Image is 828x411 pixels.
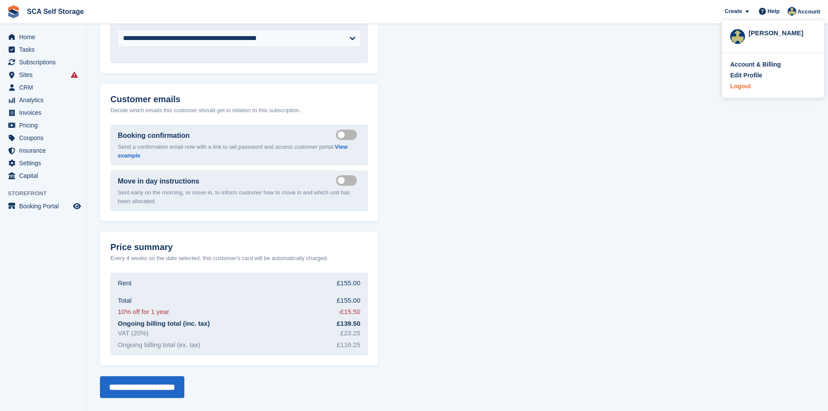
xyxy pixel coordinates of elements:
[8,189,86,198] span: Storefront
[110,106,368,115] p: Decide which emails this customer should get in relation to this subscription.
[71,71,78,78] i: Smart entry sync failures have occurred
[4,56,82,68] a: menu
[4,144,82,157] a: menu
[4,170,82,182] a: menu
[730,29,745,44] img: Bethany Bloodworth
[338,307,360,317] div: -£15.50
[110,242,368,252] h2: Price summary
[798,7,820,16] span: Account
[788,7,796,16] img: Bethany Bloodworth
[118,176,200,187] label: Move in day instructions
[337,340,360,350] div: £116.25
[118,278,132,288] div: Rent
[340,328,360,338] div: £23.25
[725,7,742,16] span: Create
[4,31,82,43] a: menu
[19,69,71,81] span: Sites
[118,319,210,329] div: Ongoing billing total (inc. tax)
[336,134,360,135] label: Send booking confirmation email
[730,71,816,80] a: Edit Profile
[4,119,82,131] a: menu
[19,200,71,212] span: Booking Portal
[730,82,751,91] div: Logout
[4,200,82,212] a: menu
[19,107,71,119] span: Invoices
[118,188,360,205] p: Sent early on the morning, or move in, to inform customer how to move in and which unit has been ...
[4,69,82,81] a: menu
[19,56,71,68] span: Subscriptions
[118,143,360,160] p: Send a confirmation email now with a link to set password and access customer portal.
[336,180,360,181] label: Send move in day email
[4,94,82,106] a: menu
[19,170,71,182] span: Capital
[19,119,71,131] span: Pricing
[19,81,71,94] span: CRM
[4,107,82,119] a: menu
[4,43,82,56] a: menu
[730,82,816,91] a: Logout
[118,340,200,350] div: Ongoing billing total (ex. tax)
[118,296,132,306] div: Total
[4,81,82,94] a: menu
[730,71,762,80] div: Edit Profile
[730,60,816,69] a: Account & Billing
[337,319,360,329] div: £139.50
[337,296,360,306] div: £155.00
[4,132,82,144] a: menu
[72,201,82,211] a: Preview store
[19,132,71,144] span: Coupons
[118,328,149,338] div: VAT (20%)
[19,31,71,43] span: Home
[748,28,816,36] div: [PERSON_NAME]
[4,157,82,169] a: menu
[118,130,190,141] label: Booking confirmation
[768,7,780,16] span: Help
[110,94,368,104] h2: Customer emails
[337,278,360,288] div: £155.00
[110,254,328,263] p: Every 4 weeks on the date selected, this customer's card will be automatically charged.
[118,144,348,159] a: View example
[19,94,71,106] span: Analytics
[7,5,20,18] img: stora-icon-8386f47178a22dfd0bd8f6a31ec36ba5ce8667c1dd55bd0f319d3a0aa187defe.svg
[23,4,87,19] a: SCA Self Storage
[730,60,781,69] div: Account & Billing
[19,157,71,169] span: Settings
[118,307,169,317] div: 10% off for 1 year
[19,43,71,56] span: Tasks
[19,144,71,157] span: Insurance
